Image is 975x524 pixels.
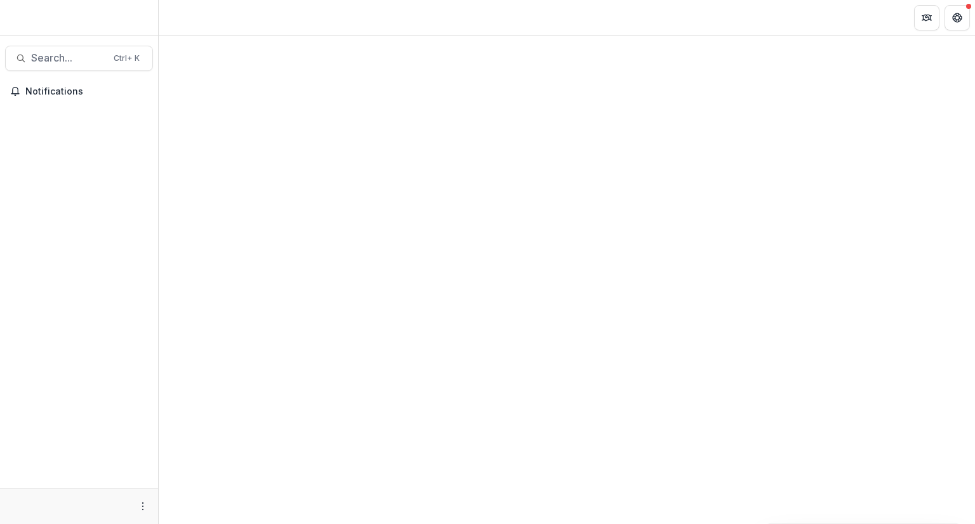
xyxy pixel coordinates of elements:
span: Search... [31,52,106,64]
button: Get Help [945,5,970,30]
button: Search... [5,46,153,71]
div: Ctrl + K [111,51,142,65]
span: Notifications [25,86,148,97]
nav: breadcrumb [164,8,218,27]
button: Partners [914,5,939,30]
button: More [135,499,150,514]
button: Notifications [5,81,153,102]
